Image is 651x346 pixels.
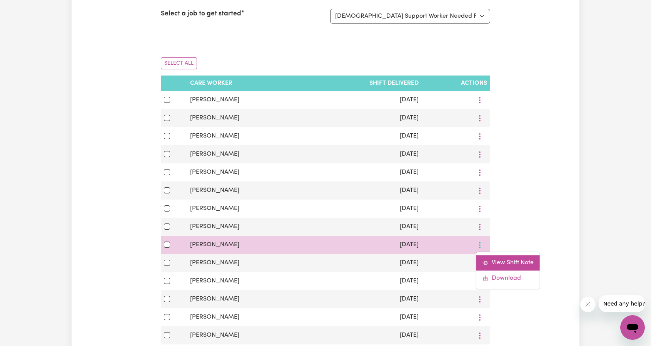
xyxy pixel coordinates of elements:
span: [PERSON_NAME] [190,169,239,175]
span: [PERSON_NAME] [190,97,239,103]
button: More options [472,112,487,124]
button: More options [472,130,487,142]
a: View Shift Note [476,255,540,270]
a: Download [476,270,540,286]
button: More options [472,275,487,287]
span: [PERSON_NAME] [190,133,239,139]
button: More options [472,293,487,305]
td: [DATE] [304,91,422,109]
span: [PERSON_NAME] [190,223,239,230]
td: [DATE] [304,181,422,200]
td: [DATE] [304,109,422,127]
td: [DATE] [304,200,422,218]
span: [PERSON_NAME] [190,187,239,193]
span: [PERSON_NAME] [190,296,239,302]
span: [PERSON_NAME] [190,260,239,266]
span: [PERSON_NAME] [190,242,239,248]
td: [DATE] [304,308,422,326]
th: Shift delivered [304,76,422,91]
td: [DATE] [304,326,422,344]
span: [PERSON_NAME] [190,205,239,212]
td: [DATE] [304,127,422,145]
span: [PERSON_NAME] [190,151,239,157]
iframe: Close message [580,297,596,312]
button: More options [472,148,487,160]
button: Select All [161,57,197,69]
span: [PERSON_NAME] [190,278,239,284]
button: More options [472,311,487,323]
span: [PERSON_NAME] [190,332,239,338]
button: More options [472,239,487,251]
iframe: Message from company [599,295,645,312]
span: Need any help? [5,5,47,12]
span: [PERSON_NAME] [190,115,239,121]
td: [DATE] [304,254,422,272]
div: More options [476,252,540,289]
span: View Shift Note [492,260,534,266]
button: More options [472,221,487,233]
th: Actions [422,76,490,91]
td: [DATE] [304,145,422,163]
label: Select a job to get started [161,9,241,19]
td: [DATE] [304,163,422,181]
button: More options [472,94,487,106]
button: More options [472,185,487,197]
span: Care Worker [190,80,232,86]
td: [DATE] [304,290,422,308]
td: [DATE] [304,236,422,254]
button: More options [472,257,487,269]
iframe: Button to launch messaging window [620,315,645,340]
td: [DATE] [304,272,422,290]
button: More options [472,166,487,178]
td: [DATE] [304,218,422,236]
span: [PERSON_NAME] [190,314,239,320]
button: More options [472,203,487,215]
button: More options [472,329,487,341]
